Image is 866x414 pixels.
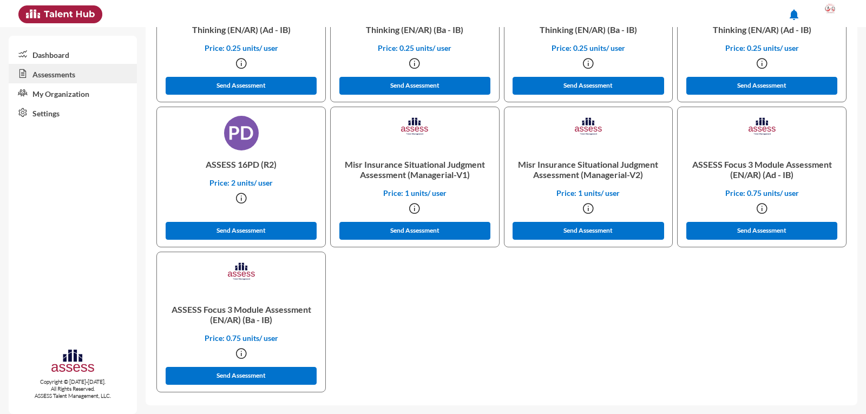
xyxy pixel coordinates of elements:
button: Send Assessment [339,77,491,95]
p: Price: 1 units/ user [339,188,490,198]
button: Send Assessment [166,77,317,95]
mat-icon: notifications [788,8,801,21]
button: Send Assessment [686,222,838,240]
p: Price: 2 units/ user [166,178,317,187]
p: Price: 0.25 units/ user [339,43,490,52]
p: ASSESS Focus 3 Module Assessment (EN/AR) (Ba - IB) [166,295,317,333]
p: ASSESS Focus 3 Module Assessment (EN/AR) (Ad - IB) [686,150,837,188]
button: Send Assessment [513,77,664,95]
button: Send Assessment [339,222,491,240]
button: Send Assessment [166,367,317,385]
p: Price: 0.75 units/ user [166,333,317,343]
button: Send Assessment [686,77,838,95]
a: Assessments [9,64,137,83]
p: Copyright © [DATE]-[DATE]. All Rights Reserved. ASSESS Talent Management, LLC. [9,378,137,399]
a: Dashboard [9,44,137,64]
a: My Organization [9,83,137,103]
p: Misr Insurance Situational Judgment Assessment (Managerial-V2) [513,150,664,188]
p: Price: 0.75 units/ user [686,188,837,198]
p: Price: 1 units/ user [513,188,664,198]
a: Settings [9,103,137,122]
p: Misr Insurance Situational Judgment Assessment (Managerial-V1) [339,150,490,188]
p: Price: 0.25 units/ user [686,43,837,52]
p: ASSESS 16PD (R2) [166,150,317,178]
img: assesscompany-logo.png [50,348,95,376]
button: Send Assessment [513,222,664,240]
p: Price: 0.25 units/ user [513,43,664,52]
button: Send Assessment [166,222,317,240]
p: Price: 0.25 units/ user [166,43,317,52]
